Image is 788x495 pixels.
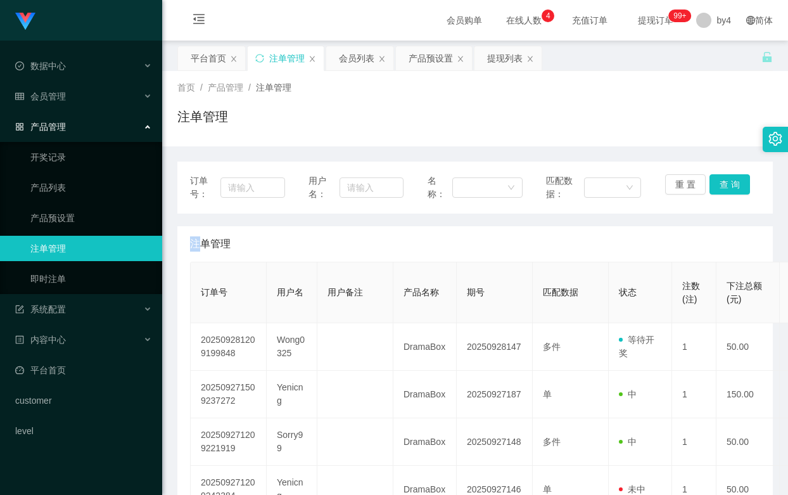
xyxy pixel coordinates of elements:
[30,205,152,231] a: 产品预设置
[716,418,780,466] td: 50.00
[177,1,220,41] i: 图标: menu-fold
[672,371,716,418] td: 1
[30,145,152,170] a: 开奖记录
[761,51,773,63] i: 图标: unlock
[327,287,363,297] span: 用户备注
[277,287,303,297] span: 用户名
[543,342,561,352] span: 多件
[190,174,220,201] span: 订单号：
[543,437,561,447] span: 多件
[15,305,24,314] i: 图标: form
[487,46,523,70] div: 提现列表
[428,174,452,201] span: 名称：
[267,418,317,466] td: Sorry99
[269,46,305,70] div: 注单管理
[200,82,203,93] span: /
[15,357,152,383] a: 图标: dashboard平台首页
[191,323,267,371] td: 202509281209199848
[177,82,195,93] span: 首页
[404,287,439,297] span: 产品名称
[543,389,552,399] span: 单
[668,10,691,22] sup: 334
[393,418,457,466] td: DramaBox
[255,54,264,63] i: 图标: sync
[267,323,317,371] td: Wong0325
[619,389,637,399] span: 中
[716,323,780,371] td: 50.00
[191,418,267,466] td: 202509271209221919
[467,287,485,297] span: 期号
[626,184,633,193] i: 图标: down
[543,287,578,297] span: 匹配数据
[30,236,152,261] a: 注单管理
[672,418,716,466] td: 1
[15,92,24,101] i: 图标: table
[543,484,552,494] span: 单
[191,46,226,70] div: 平台首页
[393,371,457,418] td: DramaBox
[15,388,152,413] a: customer
[632,16,680,25] span: 提现订单
[457,323,533,371] td: 20250928147
[672,323,716,371] td: 1
[30,266,152,292] a: 即时注单
[220,177,285,198] input: 请输入
[15,91,66,101] span: 会员管理
[542,10,554,22] sup: 4
[15,335,24,344] i: 图标: profile
[768,132,782,146] i: 图标: setting
[709,174,750,195] button: 查 询
[208,82,243,93] span: 产品管理
[267,371,317,418] td: Yenicng
[378,55,386,63] i: 图标: close
[190,236,231,252] span: 注单管理
[619,437,637,447] span: 中
[500,16,548,25] span: 在线人数
[409,46,453,70] div: 产品预设置
[177,107,228,126] h1: 注单管理
[457,55,464,63] i: 图标: close
[256,82,291,93] span: 注单管理
[15,335,66,345] span: 内容中心
[727,281,762,304] span: 下注总额(元)
[682,281,700,304] span: 注数(注)
[746,16,755,25] i: 图标: global
[619,287,637,297] span: 状态
[340,177,404,198] input: 请输入
[308,174,340,201] span: 用户名：
[665,174,706,195] button: 重 置
[507,184,515,193] i: 图标: down
[619,484,645,494] span: 未中
[566,16,614,25] span: 充值订单
[15,304,66,314] span: 系统配置
[201,287,227,297] span: 订单号
[15,61,66,71] span: 数据中心
[308,55,316,63] i: 图标: close
[15,122,24,131] i: 图标: appstore-o
[15,13,35,30] img: logo.9652507e.png
[393,323,457,371] td: DramaBox
[546,10,550,22] p: 4
[716,371,780,418] td: 150.00
[230,55,238,63] i: 图标: close
[546,174,584,201] span: 匹配数据：
[457,418,533,466] td: 20250927148
[619,335,654,358] span: 等待开奖
[191,371,267,418] td: 202509271509237272
[15,418,152,444] a: level
[457,371,533,418] td: 20250927187
[248,82,251,93] span: /
[30,175,152,200] a: 产品列表
[526,55,534,63] i: 图标: close
[339,46,374,70] div: 会员列表
[15,61,24,70] i: 图标: check-circle-o
[15,122,66,132] span: 产品管理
